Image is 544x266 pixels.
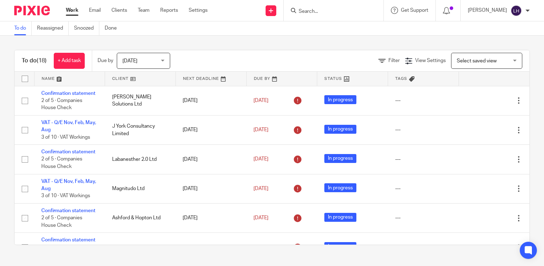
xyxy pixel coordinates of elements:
div: --- [395,244,452,251]
td: J York Consultancy Limited [105,115,176,144]
span: Tags [395,77,407,81]
div: --- [395,126,452,133]
a: Email [89,7,101,14]
a: Reassigned [37,21,69,35]
a: Confirmation statement [41,149,95,154]
span: [DATE] [253,127,268,132]
td: EG Foam Holdings [105,233,176,262]
span: [DATE] [253,157,268,162]
span: Get Support [401,8,428,13]
a: Confirmation statement [41,91,95,96]
a: Snoozed [74,21,99,35]
td: [DATE] [176,174,246,203]
a: Reports [160,7,178,14]
a: Confirmation statement [41,237,95,242]
td: [DATE] [176,145,246,174]
span: In progress [324,154,356,163]
div: --- [395,97,452,104]
a: To do [14,21,32,35]
span: In progress [324,183,356,192]
a: Work [66,7,78,14]
td: [DATE] [176,203,246,232]
span: 2 of 5 · Companies House Check [41,157,82,169]
input: Search [298,9,362,15]
span: In progress [324,242,356,251]
td: [DATE] [176,86,246,115]
span: [DATE] [253,98,268,103]
a: VAT - Q/E Nov, Feb, May, Aug [41,120,96,132]
td: [DATE] [176,115,246,144]
span: 2 of 5 · Companies House Check [41,215,82,228]
div: --- [395,185,452,192]
span: View Settings [415,58,446,63]
span: 3 of 10 · VAT Workings [41,194,90,199]
a: VAT - Q/E Nov, Feb, May, Aug [41,179,96,191]
td: [PERSON_NAME] Solutions Ltd [105,86,176,115]
div: --- [395,156,452,163]
span: In progress [324,213,356,222]
img: svg%3E [511,5,522,16]
span: [DATE] [253,186,268,191]
a: Done [105,21,122,35]
td: Labanesther 2.0 Ltd [105,145,176,174]
span: 3 of 10 · VAT Workings [41,135,90,140]
td: Magnitudo Ltd [105,174,176,203]
a: Clients [111,7,127,14]
a: + Add task [54,53,85,69]
h1: To do [22,57,47,65]
p: Due by [98,57,113,64]
span: In progress [324,125,356,134]
div: --- [395,214,452,221]
a: Settings [189,7,208,14]
span: 2 of 5 · Companies House Check [41,98,82,111]
a: Team [138,7,150,14]
img: Pixie [14,6,50,15]
td: Ashford & Hopton Ltd [105,203,176,232]
td: [DATE] [176,233,246,262]
span: Select saved view [457,58,497,63]
span: In progress [324,95,356,104]
a: Confirmation statement [41,208,95,213]
span: Filter [388,58,400,63]
p: [PERSON_NAME] [468,7,507,14]
span: [DATE] [253,215,268,220]
span: (18) [37,58,47,63]
span: [DATE] [122,58,137,63]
